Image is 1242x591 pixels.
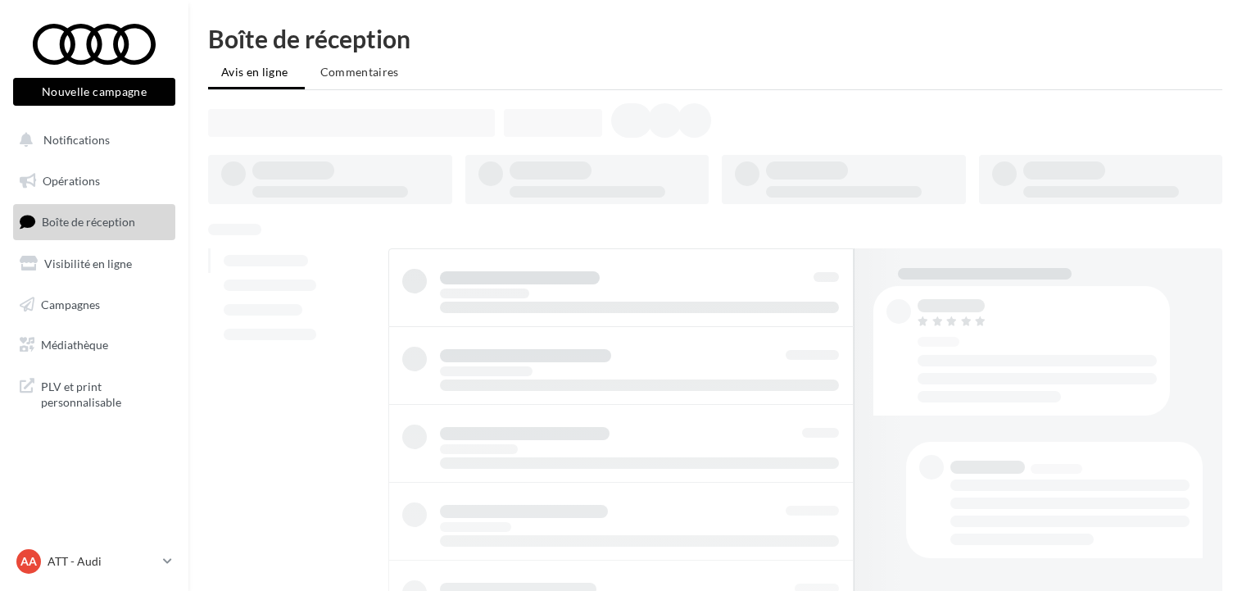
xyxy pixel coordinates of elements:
a: PLV et print personnalisable [10,369,179,417]
a: Campagnes [10,288,179,322]
p: ATT - Audi [48,553,156,570]
span: Campagnes [41,297,100,311]
a: Visibilité en ligne [10,247,179,281]
span: Médiathèque [41,338,108,352]
a: Médiathèque [10,328,179,362]
a: AA ATT - Audi [13,546,175,577]
span: Boîte de réception [42,215,135,229]
span: Notifications [43,133,110,147]
a: Opérations [10,164,179,198]
span: AA [20,553,37,570]
span: Opérations [43,174,100,188]
span: Commentaires [320,65,399,79]
span: Visibilité en ligne [44,257,132,270]
button: Notifications [10,123,172,157]
div: Boîte de réception [208,26,1222,51]
button: Nouvelle campagne [13,78,175,106]
a: Boîte de réception [10,204,179,239]
span: PLV et print personnalisable [41,375,169,411]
